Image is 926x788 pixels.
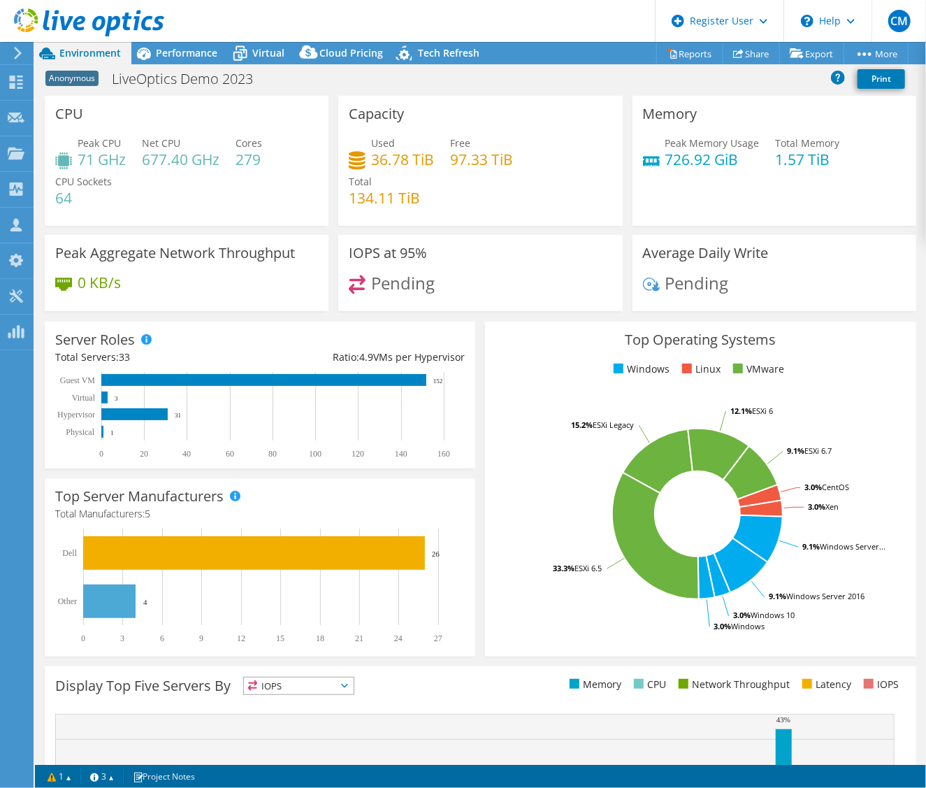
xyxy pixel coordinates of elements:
text: 0 [99,449,103,459]
span: Anonymous [45,71,99,86]
tspan: ESXi 6.5 [574,563,602,573]
text: Dell [62,548,77,558]
tspan: 9.1% [787,445,804,456]
h4: 726.92 GiB [665,152,760,167]
text: Hypervisor [57,410,95,420]
tspan: Windows [731,621,765,631]
li: CPU [630,677,666,692]
span: Used [371,136,395,150]
text: 21 [355,633,363,643]
a: Project Notes [123,768,205,785]
tspan: 33.3% [553,563,574,573]
text: 160 [437,449,450,459]
text: 26 [432,550,440,558]
h3: Top Operating Systems [495,332,905,348]
text: 9 [199,633,203,643]
text: 12 [237,633,245,643]
h3: Capacity [349,106,404,122]
text: 27 [434,633,442,643]
span: Performance [156,46,217,59]
li: IOPS [860,677,899,692]
text: 152 [433,378,443,385]
li: VMware [730,361,784,377]
tspan: CentOS [822,482,849,492]
span: 33 [119,350,130,364]
h4: 71 GHz [78,152,126,167]
span: 5 [145,507,150,520]
tspan: Windows Server 2016 [786,591,864,601]
text: 31 [175,412,181,419]
text: Guest VM [60,375,95,385]
text: 60 [226,449,234,459]
a: Reports [656,43,723,64]
text: 0 [81,633,85,643]
h3: Peak Aggregate Network Throughput [55,245,295,261]
text: 43% [776,715,790,724]
text: 4 [143,598,147,606]
tspan: Windows Server... [820,541,885,552]
span: Net CPU [142,136,180,150]
tspan: ESXi 6 [752,406,773,416]
h3: Top Server Manufacturers [55,489,224,504]
span: Total [349,175,372,188]
tspan: 9.1% [769,591,786,601]
tspan: 9.1% [802,541,820,552]
h4: 97.33 TiB [450,152,513,167]
text: 140 [395,449,407,459]
span: Cloud Pricing [319,46,383,59]
h4: 36.78 TiB [371,152,434,167]
span: Peak Memory Usage [665,136,760,150]
tspan: 3.0% [714,621,731,631]
li: Windows [610,361,670,377]
a: Print [858,69,905,89]
li: Linux [679,361,721,377]
span: CPU Sockets [55,175,112,188]
a: 1 [38,768,81,785]
li: Network Throughput [675,677,790,692]
text: 15 [276,633,284,643]
tspan: 3.0% [808,501,825,512]
text: 80 [268,449,277,459]
tspan: 3.0% [804,482,822,492]
span: 4.9 [359,350,373,364]
a: More [844,43,909,64]
svg: \n [801,15,813,27]
tspan: ESXi 6.7 [804,445,832,456]
h3: Memory [643,106,697,122]
tspan: 12.1% [730,406,752,416]
text: Physical [66,427,94,437]
li: Memory [566,677,621,692]
a: Export [779,43,844,64]
h3: IOPS at 95% [349,245,427,261]
h4: 279 [236,152,262,167]
h4: 0 KB/s [78,275,121,290]
text: 100 [309,449,321,459]
span: Tech Refresh [418,46,479,59]
h4: 134.11 TiB [349,190,420,206]
span: Peak CPU [78,136,121,150]
tspan: 3.0% [733,610,751,620]
tspan: Xen [825,501,839,512]
text: Other [58,596,77,606]
span: Free [450,136,470,150]
span: IOPS [244,678,354,694]
h4: 677.40 GHz [142,152,219,167]
text: 20 [140,449,148,459]
a: Share [723,43,780,64]
tspan: ESXi Legacy [593,420,634,430]
h3: CPU [55,106,83,122]
text: 120 [352,449,364,459]
tspan: 15.2% [571,420,593,430]
h4: Total Manufacturers: [55,506,465,522]
text: 40 [182,449,191,459]
text: 3 [115,395,118,402]
text: 3 [120,633,124,643]
span: Total Memory [776,136,840,150]
span: Environment [59,46,121,59]
h4: 64 [55,190,112,206]
text: 1 [110,429,114,436]
span: Pending [665,271,729,294]
text: 6 [160,633,164,643]
span: Cores [236,136,262,150]
li: Latency [799,677,851,692]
